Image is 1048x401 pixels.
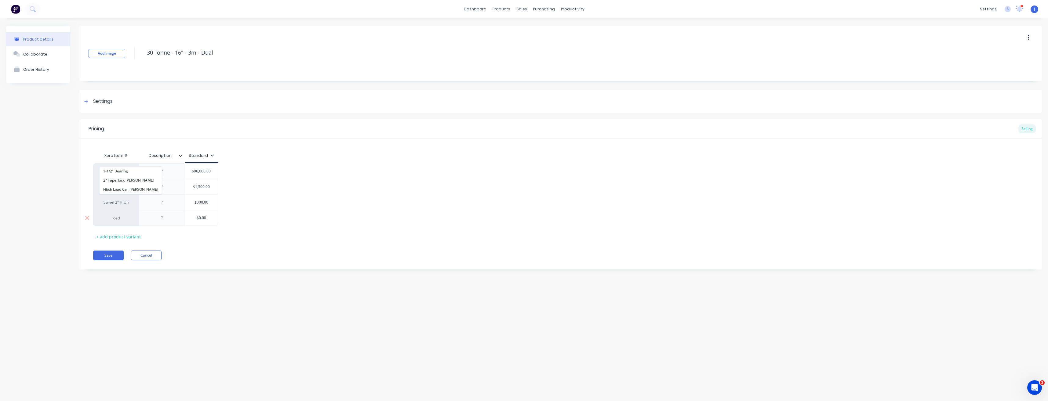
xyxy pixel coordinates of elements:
[530,5,558,14] div: purchasing
[131,251,162,260] button: Cancel
[6,32,70,46] button: Product details
[100,167,162,176] button: 1-1/2" Bearing
[6,46,70,62] button: Collaborate
[185,195,218,210] div: $300.00
[1034,6,1035,12] span: J
[489,5,513,14] div: products
[513,5,530,14] div: sales
[23,52,47,56] div: Collaborate
[144,45,899,60] textarea: 30 Tonne - 16" - 3m - Dual
[23,67,49,72] div: Order History
[1040,380,1045,385] span: 2
[977,5,1000,14] div: settings
[185,179,218,194] div: $1,500.00
[93,150,139,162] div: Xero Item #
[100,185,162,194] button: Hitch Load Cell [PERSON_NAME]
[139,148,181,163] div: Description
[11,5,20,14] img: Factory
[100,176,162,185] button: 2" Taperlock [PERSON_NAME]
[139,150,185,162] div: Description
[23,37,53,42] div: Product details
[461,5,489,14] a: dashboard
[99,215,133,221] input: factory_item
[89,125,104,132] div: Pricing
[89,49,125,58] button: Add image
[93,210,218,226] div: 1-1/2" Bearing2" Taperlock [PERSON_NAME]Hitch Load Cell [PERSON_NAME]$0.00
[99,200,133,205] div: Swivel 2" Hitch
[185,210,218,226] div: $0.00
[93,179,218,194] div: Hyd Spout$1,500.00
[185,164,218,179] div: $96,000.00
[93,232,144,241] div: + add product variant
[93,163,218,179] div: factory_item$96,000.00
[558,5,588,14] div: productivity
[93,251,124,260] button: Save
[6,62,70,77] button: Order History
[93,194,218,210] div: Swivel 2" Hitch$300.00
[1018,124,1036,133] div: Selling
[1027,380,1042,395] iframe: Intercom live chat
[93,98,113,105] div: Settings
[189,153,214,158] div: Standard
